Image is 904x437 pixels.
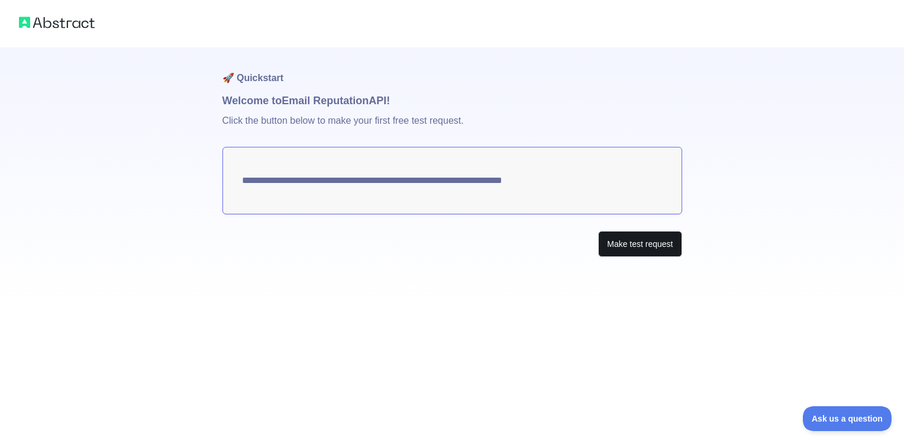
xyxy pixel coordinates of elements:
[222,109,682,147] p: Click the button below to make your first free test request.
[19,14,95,31] img: Abstract logo
[222,92,682,109] h1: Welcome to Email Reputation API!
[222,47,682,92] h1: 🚀 Quickstart
[803,406,892,431] iframe: Toggle Customer Support
[598,231,682,258] button: Make test request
